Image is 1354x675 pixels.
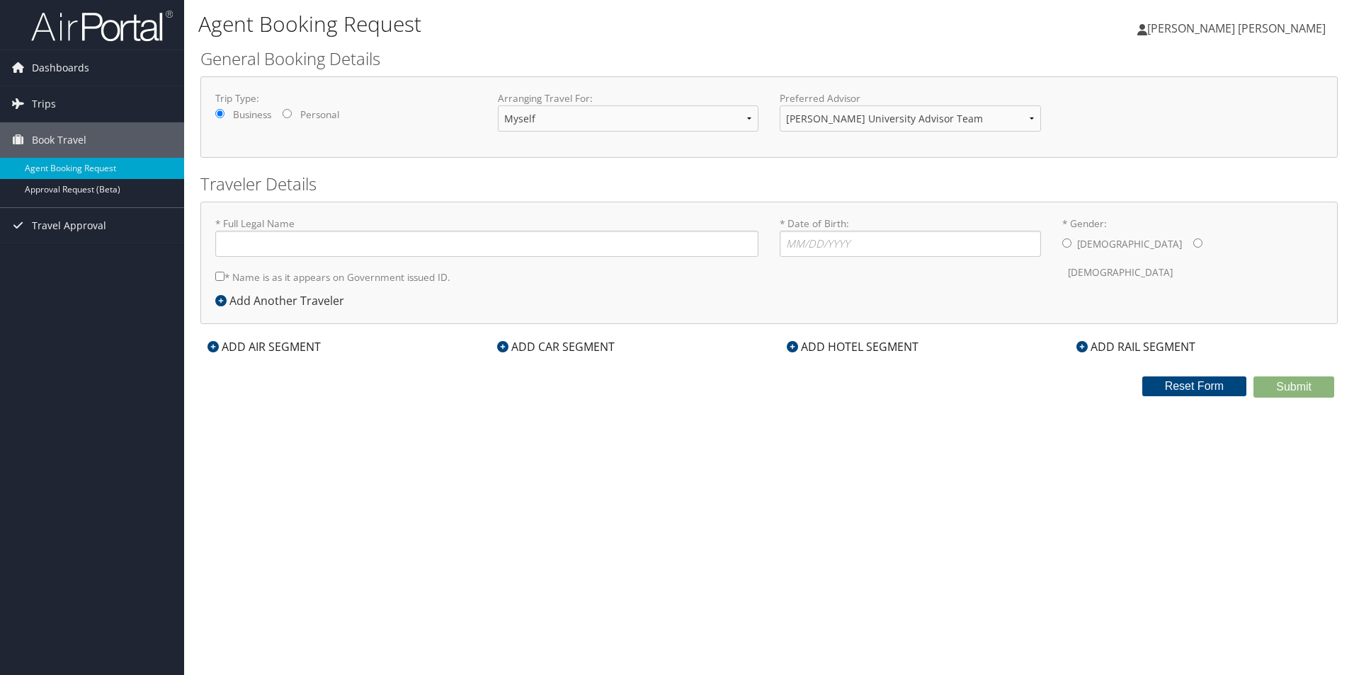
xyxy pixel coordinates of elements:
label: [DEMOGRAPHIC_DATA] [1077,231,1182,258]
span: [PERSON_NAME] [PERSON_NAME] [1147,21,1326,36]
label: * Full Legal Name [215,217,758,257]
label: Arranging Travel For: [498,91,759,105]
h1: Agent Booking Request [198,9,960,39]
span: Dashboards [32,50,89,86]
h2: Traveler Details [200,172,1338,196]
span: Travel Approval [32,208,106,243]
a: [PERSON_NAME] [PERSON_NAME] [1137,7,1340,50]
img: airportal-logo.png [31,9,173,42]
div: ADD RAIL SEGMENT [1069,338,1202,355]
label: Business [233,108,271,122]
h2: General Booking Details [200,47,1338,71]
label: * Date of Birth: [780,217,1041,257]
div: ADD AIR SEGMENT [200,338,328,355]
span: Book Travel [32,122,86,158]
input: * Date of Birth: [780,231,1041,257]
div: Add Another Traveler [215,292,351,309]
div: ADD HOTEL SEGMENT [780,338,926,355]
div: ADD CAR SEGMENT [490,338,622,355]
input: * Gender:[DEMOGRAPHIC_DATA][DEMOGRAPHIC_DATA] [1062,238,1071,248]
button: Submit [1253,376,1334,398]
label: Personal [300,108,339,122]
input: * Name is as it appears on Government issued ID. [215,272,224,281]
label: Preferred Advisor [780,91,1041,105]
input: * Full Legal Name [215,231,758,257]
label: Trip Type: [215,91,477,105]
input: * Gender:[DEMOGRAPHIC_DATA][DEMOGRAPHIC_DATA] [1193,238,1202,248]
label: * Gender: [1062,217,1324,287]
button: Reset Form [1142,376,1247,396]
span: Trips [32,86,56,122]
label: * Name is as it appears on Government issued ID. [215,264,450,290]
label: [DEMOGRAPHIC_DATA] [1068,259,1173,286]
